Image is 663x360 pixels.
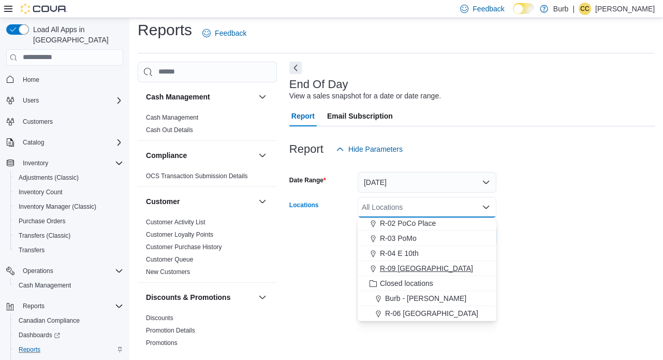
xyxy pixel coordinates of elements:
button: Customer [146,196,254,207]
span: Purchase Orders [19,217,66,225]
button: Catalog [19,136,48,149]
a: Feedback [198,23,251,44]
button: Reports [10,342,127,357]
span: Feedback [215,28,246,38]
button: Canadian Compliance [10,313,127,328]
span: Customer Purchase History [146,243,222,251]
div: View a sales snapshot for a date or date range. [289,91,441,102]
h3: Cash Management [146,92,210,102]
h1: Reports [138,20,192,40]
span: Cash Management [146,113,198,122]
button: R-04 E 10th [358,246,496,261]
span: R-04 E 10th [380,248,419,258]
button: Cash Management [10,278,127,293]
span: Reports [19,345,40,354]
div: Customer [138,216,277,282]
button: Users [2,93,127,108]
span: Reports [19,300,123,312]
span: Customer Queue [146,255,193,264]
a: Transfers (Classic) [14,229,75,242]
button: [DATE] [358,172,496,193]
div: Choose from the following options [358,156,496,321]
span: Customers [23,118,53,126]
span: Discounts [146,314,173,322]
button: R-03 PoMo [358,231,496,246]
button: Discounts & Promotions [146,292,254,303]
a: New Customers [146,268,190,276]
input: Dark Mode [513,3,535,14]
button: Hide Parameters [332,139,407,160]
h3: Customer [146,196,180,207]
span: Dashboards [19,331,60,339]
a: Customer Queue [146,256,193,263]
h3: Discounts & Promotions [146,292,230,303]
a: Adjustments (Classic) [14,171,83,184]
span: Adjustments (Classic) [19,174,79,182]
span: Reports [14,343,123,356]
span: Transfers [14,244,123,256]
a: OCS Transaction Submission Details [146,172,248,180]
a: Reports [14,343,45,356]
div: Cash Management [138,111,277,140]
button: Next [289,62,302,74]
span: Adjustments (Classic) [14,171,123,184]
span: Inventory Count [14,186,123,198]
span: Dashboards [14,329,123,341]
span: New Customers [146,268,190,276]
span: Cash Out Details [146,126,193,134]
span: Operations [19,265,123,277]
button: Customer [256,195,269,208]
button: Catalog [2,135,127,150]
span: Inventory [19,157,123,169]
a: Cash Out Details [146,126,193,134]
a: Purchase Orders [14,215,70,227]
button: Closed locations [358,276,496,291]
button: Purchase Orders [10,214,127,228]
h3: Compliance [146,150,187,161]
span: Report [291,106,315,126]
button: Inventory Manager (Classic) [10,199,127,214]
button: Reports [2,299,127,313]
a: Customer Purchase History [146,243,222,251]
div: Cooper Carbert [579,3,591,15]
button: Compliance [256,149,269,162]
button: Inventory [19,157,52,169]
p: [PERSON_NAME] [595,3,655,15]
a: Cash Management [146,114,198,121]
span: Inventory [23,159,48,167]
button: Burb - [PERSON_NAME] [358,291,496,306]
a: Cash Management [14,279,75,292]
span: R-03 PoMo [380,233,417,243]
img: Cova [21,4,67,14]
span: Email Subscription [327,106,393,126]
span: Users [23,96,39,105]
span: Canadian Compliance [19,316,80,325]
span: Home [23,76,39,84]
button: Inventory Count [10,185,127,199]
span: Cash Management [14,279,123,292]
a: Customers [19,116,57,128]
button: Cash Management [256,91,269,103]
span: Operations [23,267,53,275]
span: Hide Parameters [348,144,403,154]
label: Date Range [289,176,326,184]
a: Promotion Details [146,327,195,334]
button: Operations [2,264,127,278]
span: Reports [23,302,45,310]
span: Feedback [473,4,504,14]
span: R-06 [GEOGRAPHIC_DATA] [385,308,478,319]
span: Home [19,73,123,86]
span: Burb - [PERSON_NAME] [385,293,466,304]
button: Reports [19,300,49,312]
label: Locations [289,201,319,209]
span: Closed locations [380,278,433,289]
button: Cash Management [146,92,254,102]
span: Transfers (Classic) [19,232,70,240]
span: R-02 PoCo Place [380,218,436,228]
a: Dashboards [14,329,64,341]
a: Customer Activity List [146,219,205,226]
span: Customer Loyalty Points [146,231,213,239]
